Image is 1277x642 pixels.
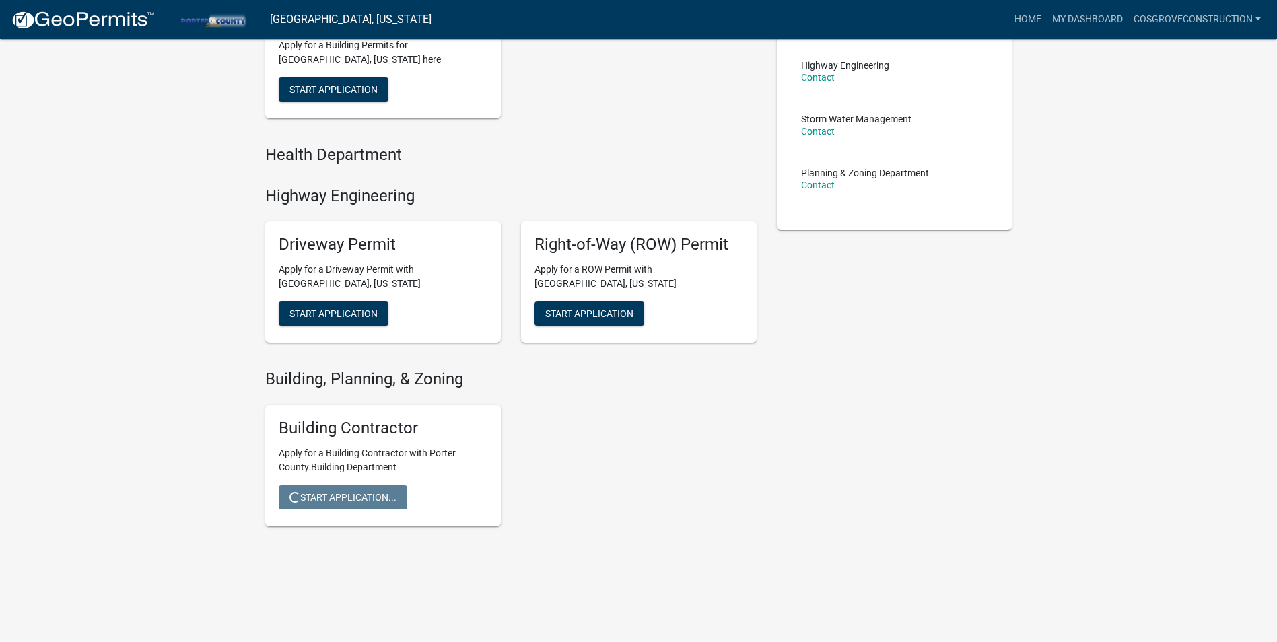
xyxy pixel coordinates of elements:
img: Porter County, Indiana [166,10,259,28]
h4: Building, Planning, & Zoning [265,369,757,389]
h4: Health Department [265,145,757,165]
a: [GEOGRAPHIC_DATA], [US_STATE] [270,8,432,31]
a: My Dashboard [1047,7,1128,32]
h4: Highway Engineering [265,186,757,206]
p: Apply for a ROW Permit with [GEOGRAPHIC_DATA], [US_STATE] [534,262,743,291]
a: Contact [801,180,835,190]
span: Start Application [289,83,378,94]
button: Start Application [279,77,388,102]
span: Start Application [545,308,633,319]
span: Start Application... [289,491,396,502]
span: Start Application [289,308,378,319]
p: Planning & Zoning Department [801,168,929,178]
a: Contact [801,72,835,83]
p: Storm Water Management [801,114,911,124]
button: Start Application... [279,485,407,509]
a: Contact [801,126,835,137]
h5: Building Contractor [279,419,487,438]
button: Start Application [279,301,388,326]
h5: Driveway Permit [279,235,487,254]
h5: Right-of-Way (ROW) Permit [534,235,743,254]
p: Highway Engineering [801,61,889,70]
p: Apply for a Building Permits for [GEOGRAPHIC_DATA], [US_STATE] here [279,38,487,67]
p: Apply for a Building Contractor with Porter County Building Department [279,446,487,474]
a: Home [1009,7,1047,32]
a: cosgroveconstruction [1128,7,1266,32]
p: Apply for a Driveway Permit with [GEOGRAPHIC_DATA], [US_STATE] [279,262,487,291]
button: Start Application [534,301,644,326]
